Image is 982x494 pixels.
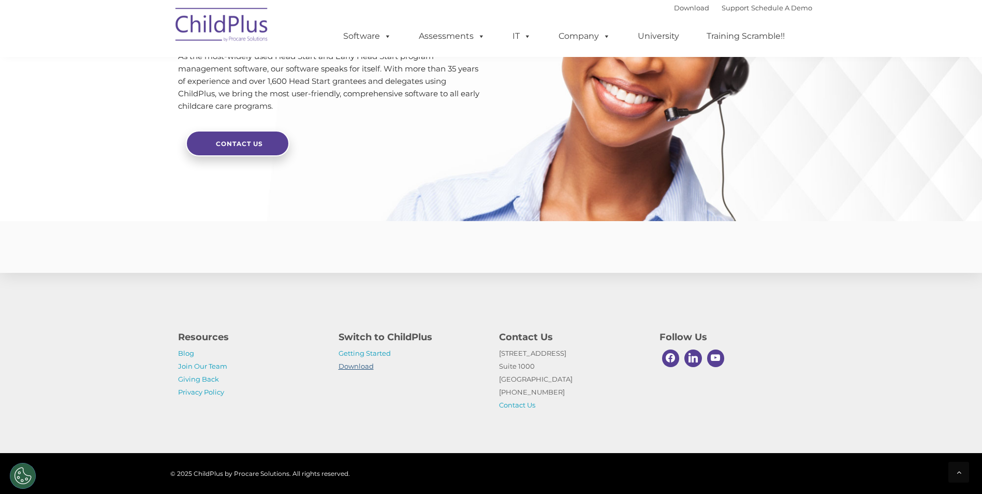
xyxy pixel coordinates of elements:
a: Join Our Team [178,362,227,370]
a: Support [722,4,749,12]
a: Youtube [705,347,727,370]
h4: Follow Us [659,330,804,344]
a: Company [548,26,621,47]
h4: Contact Us [499,330,644,344]
button: Cookies Settings [10,463,36,489]
a: Getting Started [339,349,391,357]
a: IT [502,26,541,47]
a: Contact Us [499,401,535,409]
span: © 2025 ChildPlus by Procare Solutions. All rights reserved. [170,470,350,477]
a: Download [339,362,374,370]
h4: Switch to ChildPlus [339,330,483,344]
a: Facebook [659,347,682,370]
a: Schedule A Demo [751,4,812,12]
img: ChildPlus by Procare Solutions [170,1,274,52]
a: Giving Back [178,375,219,383]
a: Assessments [408,26,495,47]
p: As the most-widely used Head Start and Early Head Start program management software, our software... [178,50,483,112]
a: Training Scramble!! [696,26,795,47]
a: Contact Us [186,130,289,156]
p: [STREET_ADDRESS] Suite 1000 [GEOGRAPHIC_DATA] [PHONE_NUMBER] [499,347,644,412]
a: Linkedin [682,347,705,370]
span: Contact Us [216,140,263,148]
a: University [627,26,690,47]
a: Privacy Policy [178,388,224,396]
a: Download [674,4,709,12]
font: | [674,4,812,12]
h4: Resources [178,330,323,344]
a: Software [333,26,402,47]
a: Blog [178,349,194,357]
